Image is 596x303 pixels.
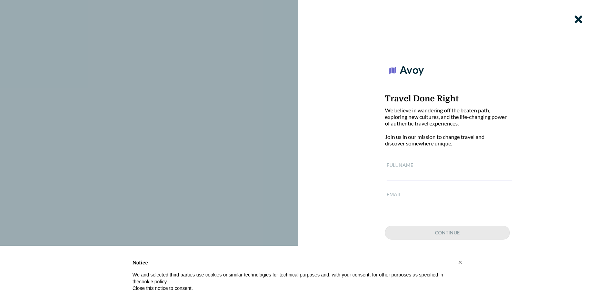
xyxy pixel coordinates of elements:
div: Continue [385,226,510,240]
span: Email [387,191,401,197]
u: discover somewhere unique [385,140,451,147]
img: square-logo-100-purple.47c81ea4687d5292ed948c1296a00c66.svg [388,66,397,75]
h4: Travel Done Right [385,94,459,103]
p: We and selected third parties use cookies or similar technologies for technical purposes and, wit... [132,272,453,285]
span: × [458,259,462,266]
span: We believe in wandering off the beaten path, exploring new cultures, and the life-changing power ... [385,107,509,147]
h2: Notice [132,260,453,266]
a: cookie policy [139,279,166,284]
p: Close this notice to consent. [132,285,453,292]
button: Close this notice [455,257,466,268]
a: Avoy [400,63,424,76]
span: Full Name [387,162,413,168]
